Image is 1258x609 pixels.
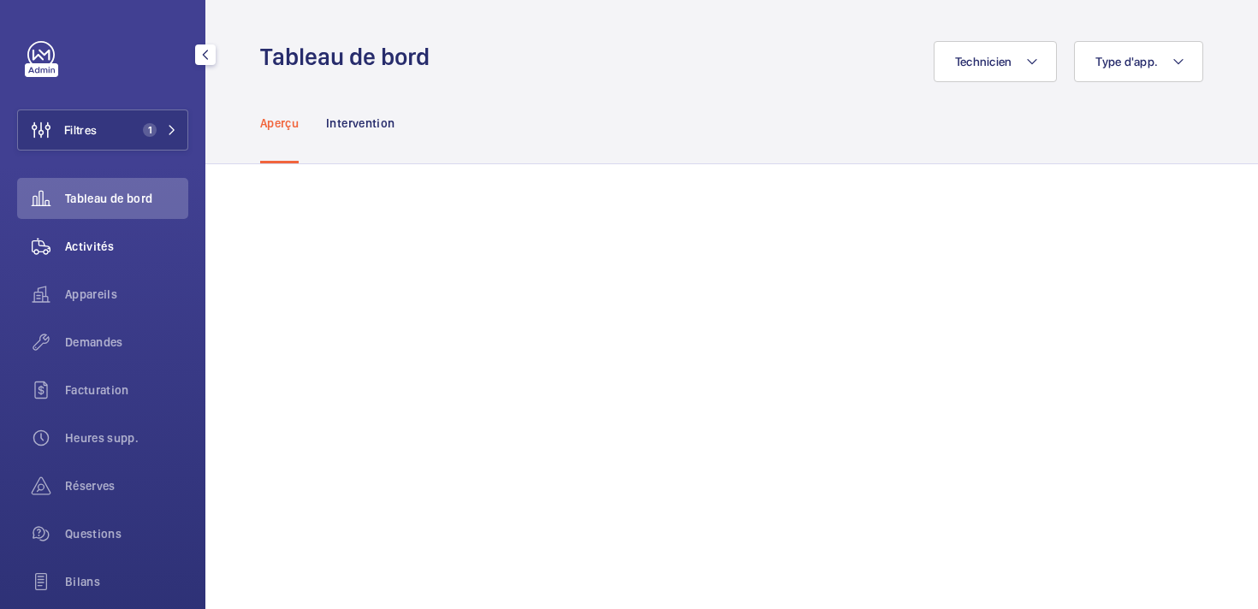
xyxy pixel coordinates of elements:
button: Filtres1 [17,109,188,151]
h1: Tableau de bord [260,41,440,73]
button: Type d'app. [1074,41,1203,82]
span: 1 [143,123,157,137]
span: Filtres [64,121,97,139]
span: Réserves [65,477,188,494]
button: Technicien [934,41,1058,82]
span: Technicien [955,55,1012,68]
p: Aperçu [260,115,299,132]
span: Heures supp. [65,429,188,446]
span: Facturation [65,381,188,399]
span: Type d'app. [1095,55,1158,68]
span: Tableau de bord [65,190,188,207]
p: Intervention [326,115,395,132]
span: Bilans [65,573,188,590]
span: Demandes [65,334,188,351]
span: Questions [65,525,188,542]
span: Appareils [65,286,188,303]
span: Activités [65,238,188,255]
